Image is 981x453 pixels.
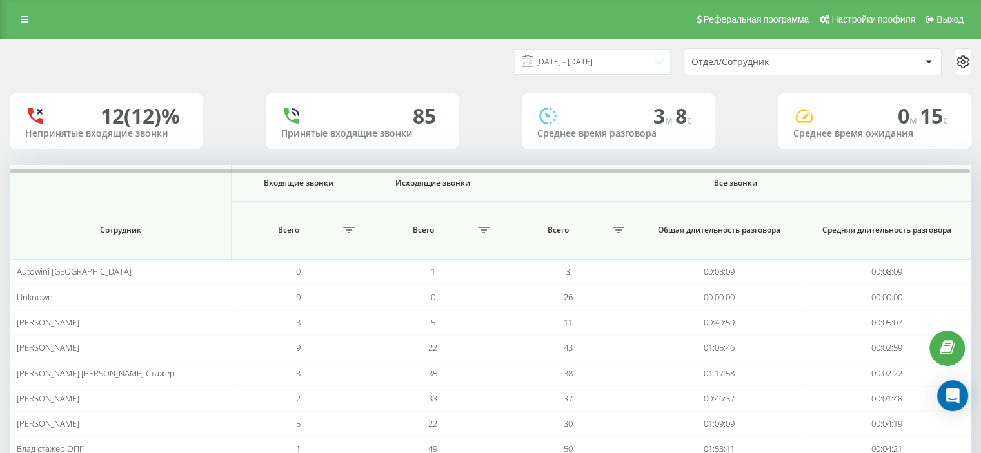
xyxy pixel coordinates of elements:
[17,367,175,379] span: [PERSON_NAME] [PERSON_NAME] Стажер
[691,57,846,68] div: Отдел/Сотрудник
[563,291,572,303] span: 26
[296,418,301,429] span: 5
[793,128,956,139] div: Среднее время ожидания
[17,418,79,429] span: [PERSON_NAME]
[817,225,956,235] span: Средняя длительность разговора
[936,14,964,24] span: Выход
[373,225,474,235] span: Всего
[831,14,915,24] span: Настройки профиля
[296,392,301,404] span: 2
[687,113,692,127] span: c
[296,291,301,303] span: 0
[507,225,609,235] span: Всего
[566,265,570,277] span: 3
[428,367,437,379] span: 35
[635,411,804,436] td: 01:09:09
[530,178,942,188] span: Все звонки
[428,392,437,404] span: 33
[431,265,435,277] span: 1
[17,291,53,303] span: Unknown
[635,335,804,360] td: 01:05:46
[803,335,971,360] td: 00:02:59
[17,392,79,404] span: [PERSON_NAME]
[803,411,971,436] td: 00:04:19
[803,310,971,335] td: 00:05:07
[26,225,214,235] span: Сотрудник
[803,360,971,385] td: 00:02:22
[563,342,572,353] span: 43
[244,178,353,188] span: Входящие звонки
[649,225,789,235] span: Общая длительность разговора
[428,342,437,353] span: 22
[17,342,79,353] span: [PERSON_NAME]
[563,316,572,328] span: 11
[675,102,692,130] span: 8
[635,310,804,335] td: 00:40:59
[635,386,804,411] td: 00:46:37
[653,102,675,130] span: 3
[563,418,572,429] span: 30
[379,178,488,188] span: Исходящие звонки
[296,265,301,277] span: 0
[703,14,809,24] span: Реферальная программа
[431,316,435,328] span: 5
[665,113,675,127] span: м
[803,386,971,411] td: 00:01:48
[537,128,700,139] div: Среднее время разговора
[943,113,948,127] span: c
[428,418,437,429] span: 22
[281,128,444,139] div: Принятые входящие звонки
[803,259,971,284] td: 00:08:09
[296,316,301,328] span: 3
[296,342,301,353] span: 9
[920,102,948,130] span: 15
[563,367,572,379] span: 38
[635,284,804,309] td: 00:00:00
[296,367,301,379] span: 3
[431,291,435,303] span: 0
[909,113,920,127] span: м
[563,392,572,404] span: 37
[238,225,339,235] span: Всего
[635,360,804,385] td: 01:17:58
[635,259,804,284] td: 00:08:09
[413,104,436,128] div: 85
[898,102,920,130] span: 0
[17,265,132,277] span: Autowini [GEOGRAPHIC_DATA]
[101,104,180,128] div: 12 (12)%
[803,284,971,309] td: 00:00:00
[25,128,188,139] div: Непринятые входящие звонки
[17,316,79,328] span: [PERSON_NAME]
[937,380,968,411] div: Open Intercom Messenger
